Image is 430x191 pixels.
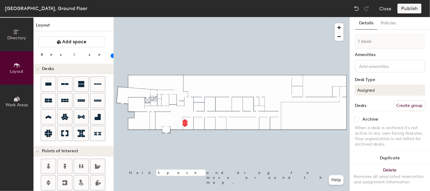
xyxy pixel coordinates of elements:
[355,125,425,147] div: When a desk is archived it's not active in any user-facing features. Your organization is not bil...
[354,174,426,185] div: Removes all associated reservation and assignment information
[33,22,114,31] h1: Layout
[355,77,425,82] div: Desk Type
[355,85,425,96] button: Assigned
[42,149,78,154] span: Points of Interest
[355,17,377,30] button: Details
[350,152,430,164] button: Duplicate
[10,69,24,74] span: Layout
[362,117,378,122] div: Archive
[354,5,360,12] img: Undo
[350,164,430,191] button: DeleteRemoves all associated reservation and assignment information
[329,175,344,185] button: Help
[393,101,425,111] button: Create group
[379,4,391,13] button: Close
[38,36,105,47] button: Add space
[5,5,87,12] div: [GEOGRAPHIC_DATA], Ground Floor
[5,102,28,108] span: Work Areas
[355,103,366,108] div: Desks
[358,62,413,69] input: Add amenities
[41,52,108,57] div: Resize
[42,66,54,71] span: Desks
[363,5,369,12] img: Redo
[377,17,400,30] button: Policies
[62,39,87,45] span: Add space
[7,35,26,41] span: Directory
[355,52,425,57] div: Amenities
